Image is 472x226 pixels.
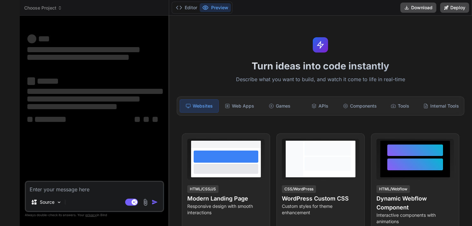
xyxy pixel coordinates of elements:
p: Always double-check its answers. Your in Bind [25,212,164,218]
div: Games [260,99,299,113]
div: CSS/WordPress [282,185,316,193]
span: ‌ [27,77,35,85]
h4: Dynamic Webflow Component [376,194,454,212]
img: attachment [142,199,149,206]
span: ‌ [153,117,158,122]
span: ‌ [144,117,149,122]
h1: Turn ideas into code instantly [173,60,468,72]
span: ‌ [39,36,49,41]
span: ‌ [27,34,36,43]
p: Custom styles for theme enhancement [282,203,359,216]
span: ‌ [38,79,58,84]
h4: Modern Landing Page [187,194,265,203]
p: Interactive components with animations [376,212,454,225]
span: ‌ [27,47,139,52]
button: Deploy [440,3,469,13]
button: Preview [200,3,231,12]
button: Editor [173,3,200,12]
span: ‌ [27,55,129,60]
div: Internal Tools [421,99,461,113]
div: HTML/CSS/JS [187,185,218,193]
p: Describe what you want to build, and watch it come to life in real-time [173,75,468,84]
img: icon [152,199,158,205]
span: Choose Project [24,5,62,11]
span: ‌ [27,117,32,122]
div: Websites [180,99,219,113]
h4: WordPress Custom CSS [282,194,359,203]
span: ‌ [27,96,139,102]
div: Components [340,99,379,113]
span: privacy [85,213,97,217]
div: Web Apps [220,99,259,113]
div: APIs [300,99,339,113]
span: ‌ [27,104,117,109]
div: HTML/Webflow [376,185,410,193]
span: ‌ [35,117,66,122]
div: Tools [381,99,419,113]
p: Responsive design with smooth interactions [187,203,265,216]
span: ‌ [135,117,140,122]
p: Source [40,199,54,205]
span: ‌ [27,89,163,94]
img: Pick Models [56,200,62,205]
button: Download [400,3,436,13]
